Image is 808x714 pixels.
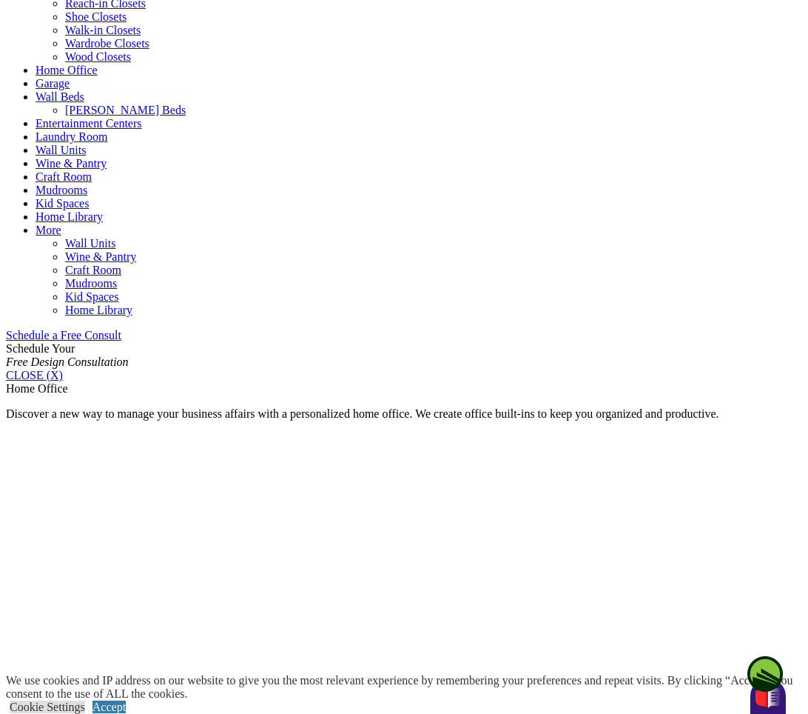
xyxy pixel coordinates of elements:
[65,290,118,303] a: Kid Spaces
[36,144,86,156] a: Wall Units
[36,157,107,170] a: Wine & Pantry
[36,210,103,223] a: Home Library
[65,277,117,290] a: Mudrooms
[36,170,92,183] a: Craft Room
[65,24,141,36] a: Walk-in Closets
[65,104,186,116] a: [PERSON_NAME] Beds
[6,674,808,701] div: We use cookies and IP address on our website to give you the most relevant experience by remember...
[6,382,68,395] span: Home Office
[36,184,87,196] a: Mudrooms
[65,10,127,23] a: Shoe Closets
[36,64,98,76] a: Home Office
[65,250,136,263] a: Wine & Pantry
[92,701,126,713] a: Accept
[36,90,84,103] a: Wall Beds
[65,304,132,316] a: Home Library
[65,50,131,63] a: Wood Closets
[6,329,121,341] a: Schedule a Free Consult (opens a dropdown menu)
[36,130,107,143] a: Laundry Room
[6,407,802,421] p: Discover a new way to manage your business affairs with a personalized home office. We create off...
[65,264,121,276] a: Craft Room
[65,237,115,250] a: Wall Units
[6,356,129,368] em: Free Design Consultation
[6,369,63,381] a: CLOSE (X)
[6,342,129,368] span: Schedule Your
[36,77,70,90] a: Garage
[36,117,142,130] a: Entertainment Centers
[36,197,89,210] a: Kid Spaces
[65,37,149,50] a: Wardrobe Closets
[10,701,85,713] a: Cookie Settings
[36,224,61,236] a: More menu text will display only on big screen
